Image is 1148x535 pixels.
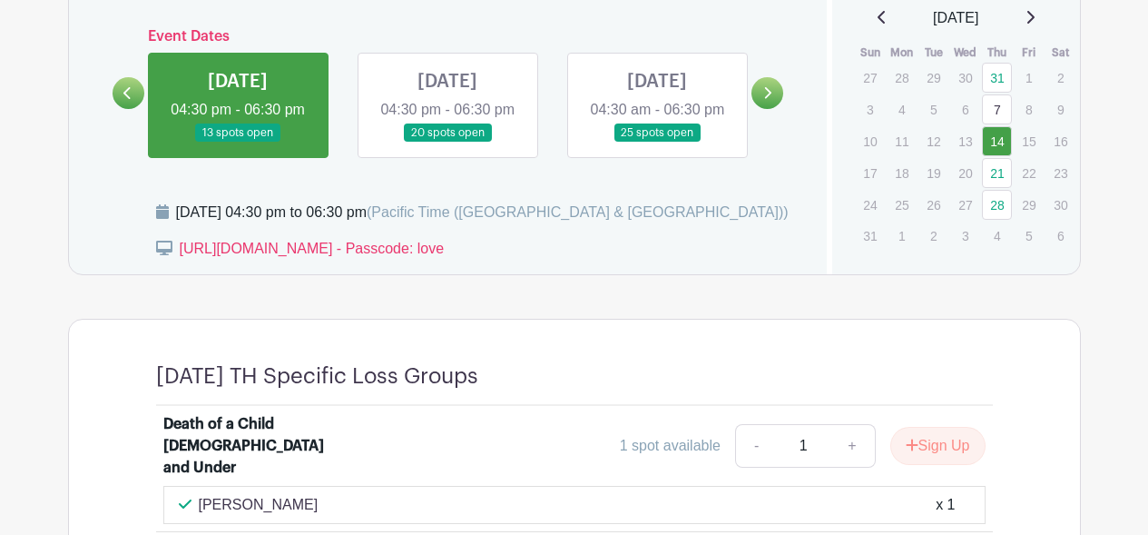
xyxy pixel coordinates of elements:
[887,159,917,187] p: 18
[620,435,721,457] div: 1 spot available
[1014,222,1044,250] p: 5
[144,28,752,45] h6: Event Dates
[950,95,980,124] p: 6
[982,126,1012,156] a: 14
[918,95,948,124] p: 5
[163,413,348,479] div: Death of a Child [DEMOGRAPHIC_DATA] and Under
[886,44,917,62] th: Mon
[855,159,885,187] p: 17
[1045,222,1075,250] p: 6
[855,95,885,124] p: 3
[918,127,948,155] p: 12
[918,64,948,92] p: 29
[950,64,980,92] p: 30
[855,127,885,155] p: 10
[936,494,955,516] div: x 1
[918,159,948,187] p: 19
[982,158,1012,188] a: 21
[855,64,885,92] p: 27
[855,191,885,219] p: 24
[950,127,980,155] p: 13
[1014,127,1044,155] p: 15
[950,191,980,219] p: 27
[735,424,777,468] a: -
[890,427,986,465] button: Sign Up
[887,191,917,219] p: 25
[887,222,917,250] p: 1
[918,191,948,219] p: 26
[367,204,789,220] span: (Pacific Time ([GEOGRAPHIC_DATA] & [GEOGRAPHIC_DATA]))
[156,363,478,390] h4: [DATE] TH Specific Loss Groups
[829,424,875,468] a: +
[1045,127,1075,155] p: 16
[982,63,1012,93] a: 31
[981,44,1013,62] th: Thu
[854,44,886,62] th: Sun
[1045,64,1075,92] p: 2
[1013,44,1045,62] th: Fri
[855,222,885,250] p: 31
[887,64,917,92] p: 28
[1014,95,1044,124] p: 8
[1014,191,1044,219] p: 29
[950,222,980,250] p: 3
[887,127,917,155] p: 11
[1045,159,1075,187] p: 23
[1045,95,1075,124] p: 9
[1045,191,1075,219] p: 30
[1045,44,1076,62] th: Sat
[917,44,949,62] th: Tue
[918,222,948,250] p: 2
[180,241,445,256] a: [URL][DOMAIN_NAME] - Passcode: love
[1014,64,1044,92] p: 1
[982,94,1012,124] a: 7
[1014,159,1044,187] p: 22
[982,190,1012,220] a: 28
[933,7,978,29] span: [DATE]
[949,44,981,62] th: Wed
[887,95,917,124] p: 4
[199,494,319,516] p: [PERSON_NAME]
[950,159,980,187] p: 20
[176,202,789,223] div: [DATE] 04:30 pm to 06:30 pm
[982,222,1012,250] p: 4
